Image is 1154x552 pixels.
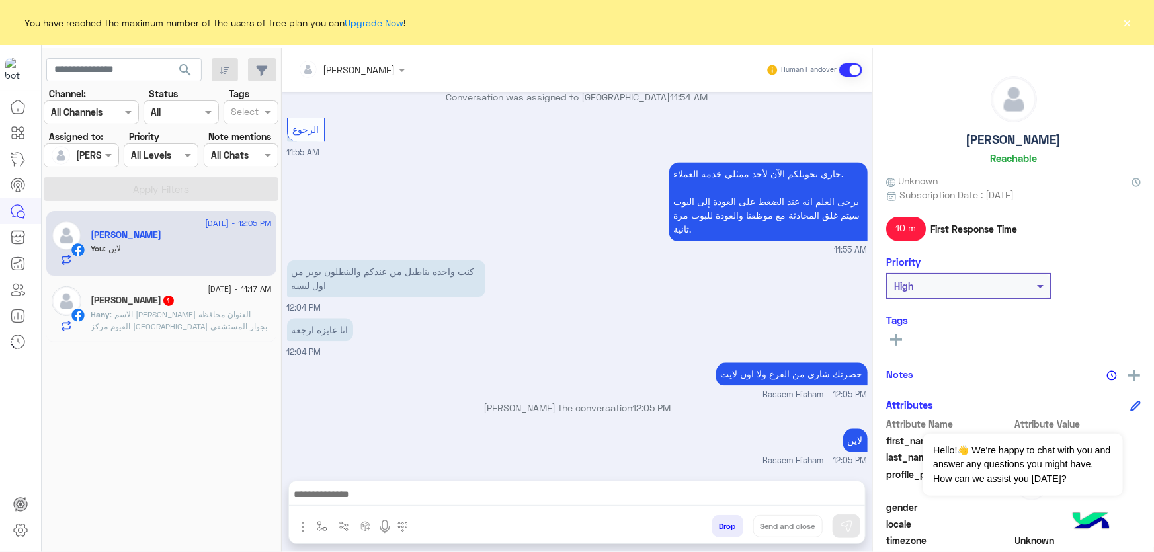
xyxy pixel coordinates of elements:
p: 14/8/2025, 12:05 PM [716,362,868,385]
img: hulul-logo.png [1068,499,1114,545]
span: 12:04 PM [287,303,321,313]
button: Trigger scenario [333,515,355,537]
h5: Rozeta Rozeta [91,229,162,241]
img: 713415422032625 [5,58,29,81]
span: 11:55 AM [835,244,868,256]
label: Channel: [49,87,86,100]
button: Apply Filters [44,177,278,201]
span: search [177,62,193,78]
label: Assigned to: [49,130,103,143]
p: 14/8/2025, 12:04 PM [287,260,485,297]
h6: Tags [886,314,1141,326]
p: Conversation was assigned to [GEOGRAPHIC_DATA] [287,90,868,104]
button: × [1121,16,1134,29]
span: 12:05 PM [632,402,671,413]
button: create order [355,515,377,537]
p: 14/8/2025, 12:05 PM [843,428,868,452]
button: Drop [712,515,743,537]
h5: [PERSON_NAME] [966,132,1061,147]
label: Status [149,87,178,100]
span: last_name [886,450,1012,464]
img: defaultAdmin.png [52,146,70,165]
span: Hello!👋 We're happy to chat with you and answer any questions you might have. How can we assist y... [923,434,1122,496]
span: profile_pic [886,467,1012,498]
span: 10 m [886,217,926,241]
img: Trigger scenario [339,521,349,532]
span: You have reached the maximum number of the users of free plan you can ! [25,16,406,30]
span: الرجوع [292,124,319,135]
div: Select [229,104,259,122]
img: defaultAdmin.png [991,77,1036,122]
span: null [1015,517,1141,531]
img: Facebook [71,243,85,256]
h5: Hany Hamdy [91,295,175,306]
span: Unknown [1015,533,1141,547]
span: Hany [91,309,110,319]
span: Bassem Hisham - 12:05 PM [763,389,868,401]
span: 11:54 AM [671,91,708,102]
label: Note mentions [208,130,271,143]
span: 11:55 AM [287,147,320,157]
span: locale [886,517,1012,531]
img: Facebook [71,309,85,322]
span: [DATE] - 12:05 PM [205,217,271,229]
span: 1 [163,296,174,306]
img: notes [1106,370,1117,381]
label: Tags [229,87,249,100]
h6: Attributes [886,399,933,411]
span: Bassem Hisham - 12:05 PM [763,455,868,467]
img: make a call [397,522,408,532]
span: You [91,243,104,253]
span: first_name [886,434,1012,448]
img: add [1128,370,1140,381]
p: [PERSON_NAME] the conversation [287,401,868,414]
p: 14/8/2025, 12:04 PM [287,318,353,341]
img: create order [360,521,371,532]
button: Send and close [753,515,823,537]
img: send attachment [295,519,311,535]
img: defaultAdmin.png [52,286,81,316]
h6: Reachable [990,152,1037,164]
span: gender [886,500,1012,514]
span: timezone [886,533,1012,547]
img: select flow [317,521,327,532]
button: select flow [311,515,333,537]
img: send voice note [377,519,393,535]
small: Human Handover [781,65,837,75]
span: 12:04 PM [287,347,321,357]
h6: Notes [886,368,913,380]
span: لاين [104,243,122,253]
a: Upgrade Now [345,17,404,28]
span: Unknown [886,174,938,188]
img: send message [840,520,853,533]
h6: Priority [886,256,921,268]
span: الاسم هانى حمدى سعد العنوان محافظه الفيوم مركز سنورس بجوار المستشفى العام رقم للتواصل ٠١٠٠١٨٩٢٦٨٩ [91,309,268,343]
span: Attribute Name [886,417,1012,431]
button: search [169,58,202,87]
span: [DATE] - 11:17 AM [208,283,271,295]
p: 14/8/2025, 11:55 AM [669,162,868,241]
label: Priority [129,130,159,143]
img: defaultAdmin.png [52,221,81,251]
span: First Response Time [930,222,1017,236]
span: null [1015,500,1141,514]
span: Subscription Date : [DATE] [899,188,1014,202]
